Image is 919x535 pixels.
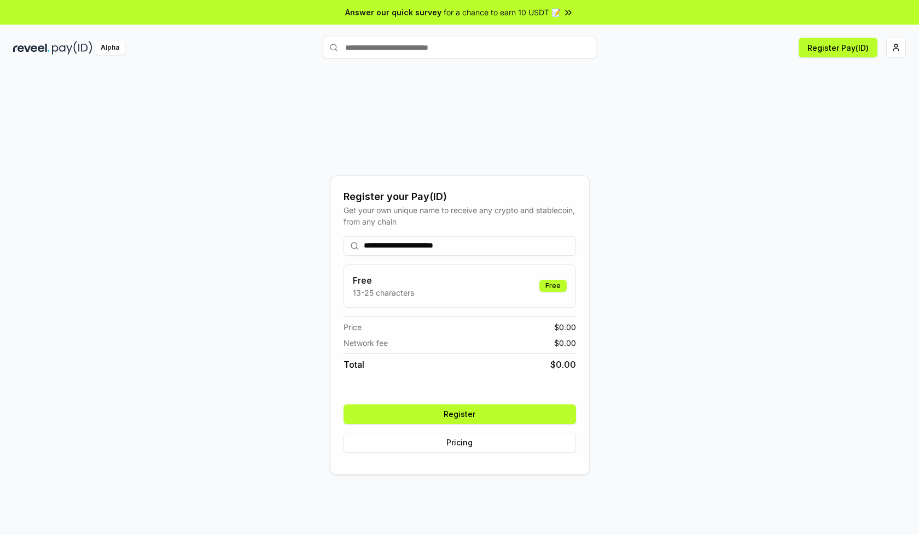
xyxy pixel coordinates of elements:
span: Price [344,321,362,333]
img: reveel_dark [13,41,50,55]
span: $ 0.00 [554,321,576,333]
span: Answer our quick survey [345,7,441,18]
button: Register Pay(ID) [799,38,877,57]
span: $ 0.00 [550,358,576,371]
div: Get your own unique name to receive any crypto and stablecoin, from any chain [344,204,576,227]
span: Network fee [344,337,388,349]
img: pay_id [52,41,92,55]
div: Free [539,280,567,292]
span: $ 0.00 [554,337,576,349]
span: for a chance to earn 10 USDT 📝 [444,7,561,18]
div: Alpha [95,41,125,55]
span: Total [344,358,364,371]
h3: Free [353,274,414,287]
div: Register your Pay(ID) [344,189,576,204]
button: Pricing [344,433,576,452]
p: 13-25 characters [353,287,414,298]
button: Register [344,404,576,424]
